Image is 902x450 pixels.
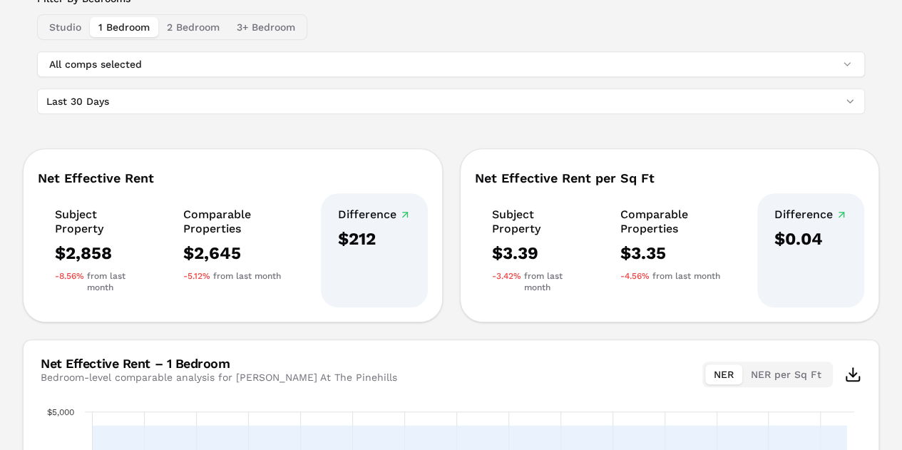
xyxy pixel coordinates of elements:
div: Comparable Properties [183,208,297,236]
div: from last month [492,270,580,293]
button: NER [705,364,742,384]
div: Difference [338,208,411,222]
div: Difference [774,208,847,222]
span: -8.56% [55,270,84,293]
div: $3.35 [620,242,734,265]
button: 1 Bedroom [90,17,158,37]
div: Net Effective Rent – 1 Bedroom [41,357,397,370]
div: $2,645 [183,242,297,265]
div: from last month [55,270,143,293]
span: -4.56% [620,270,650,282]
button: 2 Bedroom [158,17,228,37]
button: NER per Sq Ft [742,364,830,384]
div: from last month [620,270,734,282]
div: $3.39 [492,242,580,265]
div: Net Effective Rent [38,172,428,185]
div: Net Effective Rent per Sq Ft [475,172,865,185]
span: -5.12% [183,270,210,282]
div: $212 [338,227,411,250]
div: Subject Property [492,208,580,236]
div: Comparable Properties [620,208,734,236]
text: $5,000 [47,407,74,417]
div: from last month [183,270,297,282]
button: 3+ Bedroom [228,17,304,37]
span: -3.42% [492,270,521,293]
div: Subject Property [55,208,143,236]
button: Studio [41,17,90,37]
button: All comps selected [37,51,865,77]
div: $2,858 [55,242,143,265]
div: Bedroom-level comparable analysis for [PERSON_NAME] At The Pinehills [41,370,397,384]
div: $0.04 [774,227,847,250]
